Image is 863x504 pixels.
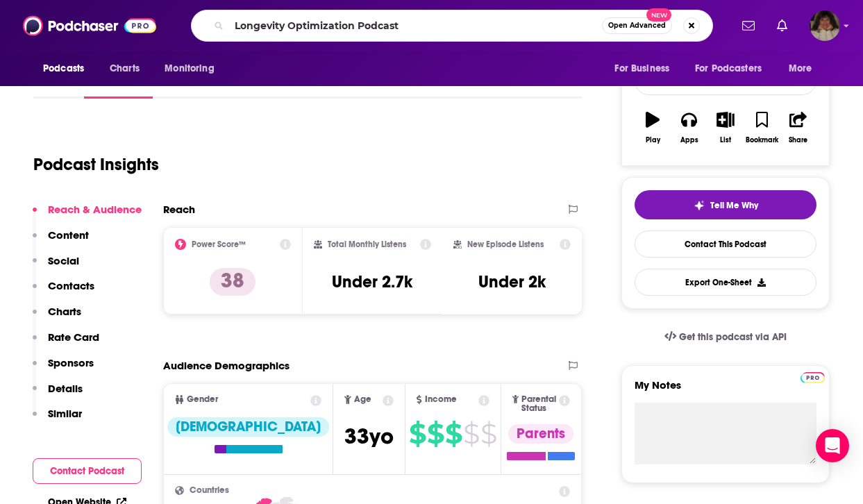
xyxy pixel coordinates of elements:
span: Parental Status [521,395,556,413]
button: Contacts [33,279,94,305]
p: Sponsors [48,356,94,369]
button: open menu [605,56,687,82]
h2: Reach [163,203,195,216]
span: Open Advanced [608,22,666,29]
div: Search podcasts, credits, & more... [191,10,713,42]
p: 38 [210,268,255,296]
span: Monitoring [165,59,214,78]
span: Get this podcast via API [679,331,787,343]
input: Search podcasts, credits, & more... [229,15,602,37]
button: List [707,103,744,153]
span: Charts [110,59,140,78]
span: Podcasts [43,59,84,78]
span: $ [409,423,426,445]
img: tell me why sparkle [694,200,705,211]
h2: Power Score™ [192,240,246,249]
a: Charts [101,56,148,82]
h2: Audience Demographics [163,359,290,372]
a: Show notifications dropdown [771,14,793,37]
label: My Notes [635,378,816,403]
button: Bookmark [744,103,780,153]
p: Rate Card [48,330,99,344]
button: tell me why sparkleTell Me Why [635,190,816,219]
a: Get this podcast via API [653,320,798,354]
span: Gender [187,395,218,404]
button: Reach & Audience [33,203,142,228]
button: Share [780,103,816,153]
img: Podchaser - Follow, Share and Rate Podcasts [23,12,156,39]
button: Similar [33,407,82,432]
a: Show notifications dropdown [737,14,760,37]
span: New [646,8,671,22]
span: Tell Me Why [710,200,758,211]
h1: Podcast Insights [33,154,159,175]
span: For Podcasters [695,59,762,78]
a: Contact This Podcast [635,230,816,258]
button: Rate Card [33,330,99,356]
div: List [720,136,731,144]
button: Details [33,382,83,408]
button: Play [635,103,671,153]
button: open menu [33,56,102,82]
p: Reach & Audience [48,203,142,216]
span: $ [463,423,479,445]
div: Apps [680,136,698,144]
span: Countries [190,486,229,495]
img: Podchaser Pro [801,372,825,383]
h3: Under 2k [478,271,546,292]
div: [DEMOGRAPHIC_DATA] [167,417,329,437]
h2: Total Monthly Listens [328,240,406,249]
div: Parents [508,424,573,444]
p: Content [48,228,89,242]
span: More [789,59,812,78]
button: Show profile menu [810,10,840,41]
span: 33 yo [344,423,394,450]
div: Share [789,136,807,144]
button: Apps [671,103,707,153]
button: Open AdvancedNew [602,17,672,34]
button: Charts [33,305,81,330]
button: open menu [779,56,830,82]
p: Details [48,382,83,395]
span: Income [425,395,457,404]
span: $ [480,423,496,445]
p: Contacts [48,279,94,292]
p: Charts [48,305,81,318]
p: Similar [48,407,82,420]
span: $ [445,423,462,445]
img: User Profile [810,10,840,41]
button: Export One-Sheet [635,269,816,296]
span: For Business [614,59,669,78]
button: Sponsors [33,356,94,382]
button: Contact Podcast [33,458,142,484]
span: $ [427,423,444,445]
span: Logged in as angelport [810,10,840,41]
div: Play [646,136,660,144]
button: Content [33,228,89,254]
div: Open Intercom Messenger [816,429,849,462]
div: Bookmark [746,136,778,144]
button: open menu [686,56,782,82]
button: open menu [155,56,232,82]
button: Social [33,254,79,280]
a: Pro website [801,370,825,383]
span: Age [354,395,371,404]
h3: Under 2.7k [332,271,412,292]
h2: New Episode Listens [467,240,544,249]
p: Social [48,254,79,267]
